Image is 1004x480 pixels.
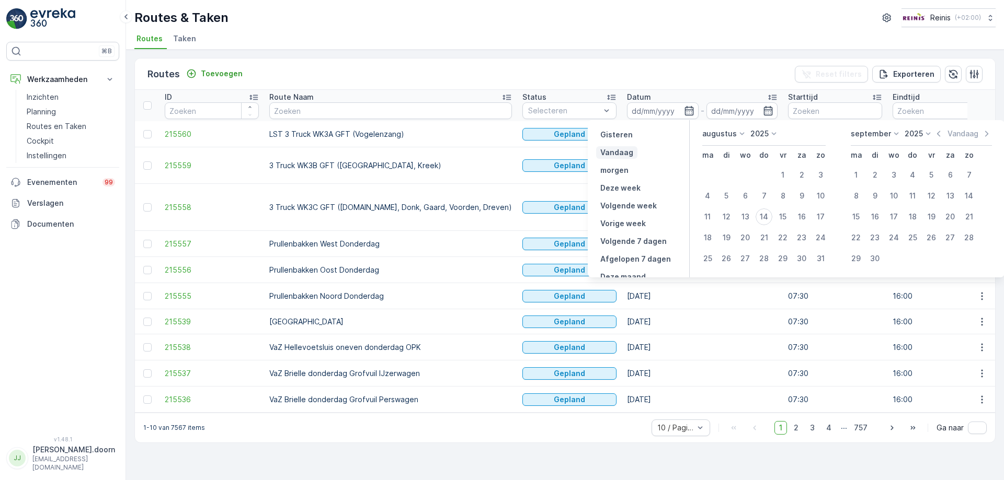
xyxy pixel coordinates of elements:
[718,188,735,204] div: 5
[887,309,992,334] td: 16:00
[841,421,847,435] p: ...
[756,250,772,267] div: 28
[522,315,617,328] button: Gepland
[866,167,883,183] div: 2
[812,167,829,183] div: 3
[264,309,517,334] td: [GEOGRAPHIC_DATA]
[182,67,247,80] button: Toevoegen
[699,208,716,225] div: 11
[961,167,977,183] div: 7
[596,253,675,265] button: Afgelopen 7 dagen
[718,250,735,267] div: 26
[143,395,152,404] div: Toggle Row Selected
[822,421,836,435] span: 4
[596,182,645,194] button: Deze week
[849,421,872,435] span: 757
[264,283,517,309] td: Prullenbakken Noord Donderdag
[9,450,26,466] div: JJ
[887,360,992,387] td: 16:00
[792,146,811,165] th: zaterdag
[783,387,887,413] td: 07:30
[27,121,86,132] p: Routes en Taken
[6,444,119,472] button: JJ[PERSON_NAME].doorn[EMAIL_ADDRESS][DOMAIN_NAME]
[903,146,922,165] th: donderdag
[143,203,152,212] div: Toggle Row Selected
[22,90,119,104] a: Inzichten
[698,146,717,165] th: maandag
[902,8,996,27] button: Reinis(+02:00)
[902,12,926,24] img: Reinis-Logo-Vrijstaand_Tekengebied-1-copy2_aBO4n7j.png
[165,394,259,405] a: 215536
[774,250,791,267] div: 29
[264,147,517,184] td: 3 Truck WK3B GFT ([GEOGRAPHIC_DATA], Kreek)
[27,219,115,229] p: Documenten
[942,167,959,183] div: 6
[783,283,887,309] td: 07:30
[718,229,735,246] div: 19
[627,102,699,119] input: dd/mm/yyyy
[848,167,864,183] div: 1
[922,146,941,165] th: vrijdag
[702,128,737,139] p: augustus
[554,129,585,139] p: Gepland
[923,229,940,246] div: 26
[596,164,633,177] button: morgen
[736,146,755,165] th: woensdag
[851,128,891,139] p: september
[866,208,883,225] div: 16
[904,229,921,246] div: 25
[783,309,887,334] td: 07:30
[750,128,769,139] p: 2025
[27,136,54,146] p: Cockpit
[264,184,517,231] td: 3 Truck WK3C GFT ([DOMAIN_NAME], Donk, Gaard, Voorden, Dreven)
[165,202,259,213] a: 215558
[143,318,152,326] div: Toggle Row Selected
[600,130,633,140] p: Gisteren
[706,102,778,119] input: dd/mm/yyyy
[600,254,671,264] p: Afgelopen 7 dagen
[143,343,152,352] div: Toggle Row Selected
[22,148,119,163] a: Instellingen
[961,188,977,204] div: 14
[941,146,960,165] th: zaterdag
[774,229,791,246] div: 22
[143,424,205,432] p: 1-10 van 7567 items
[600,147,633,158] p: Vandaag
[165,102,259,119] input: Zoeken
[27,177,96,188] p: Evenementen
[522,341,617,354] button: Gepland
[134,9,229,26] p: Routes & Taken
[905,128,923,139] p: 2025
[264,387,517,413] td: VaZ Brielle donderdag Grofvuil Perswagen
[961,229,977,246] div: 28
[737,188,754,204] div: 6
[165,317,259,327] a: 215539
[30,8,75,29] img: logo_light-DOdMpM7g.png
[165,368,259,379] a: 215537
[600,183,641,193] p: Deze week
[699,188,716,204] div: 4
[165,291,259,301] a: 215555
[622,387,783,413] td: [DATE]
[528,106,600,116] p: Selecteren
[32,444,115,455] p: [PERSON_NAME].doorn
[885,188,902,204] div: 10
[848,188,864,204] div: 8
[783,360,887,387] td: 07:30
[6,214,119,235] a: Documenten
[143,240,152,248] div: Toggle Row Selected
[554,291,585,301] p: Gepland
[773,146,792,165] th: vrijdag
[264,231,517,257] td: Prullenbakken West Donderdag
[788,102,882,119] input: Zoeken
[522,92,546,102] p: Status
[793,229,810,246] div: 23
[522,393,617,406] button: Gepland
[165,160,259,171] a: 215559
[27,92,59,102] p: Inzichten
[812,188,829,204] div: 10
[774,167,791,183] div: 1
